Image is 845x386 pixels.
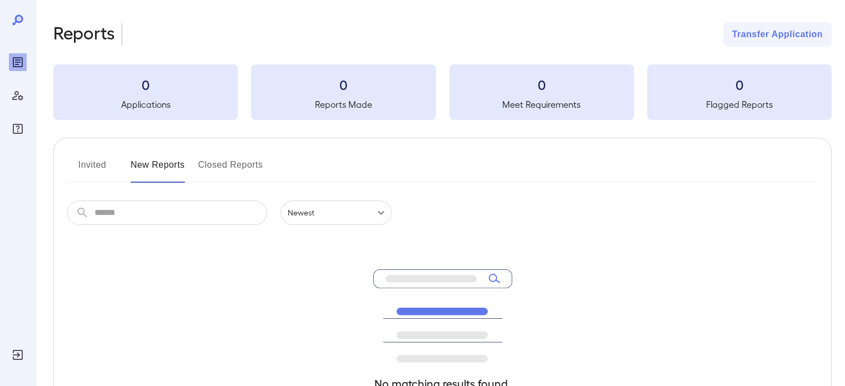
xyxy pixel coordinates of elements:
summary: 0Applications0Reports Made0Meet Requirements0Flagged Reports [53,64,832,120]
div: Log Out [9,346,27,364]
button: Transfer Application [723,22,832,47]
h2: Reports [53,22,115,47]
h3: 0 [449,76,634,93]
div: Manage Users [9,87,27,104]
h5: Applications [53,98,238,111]
h3: 0 [251,76,436,93]
h3: 0 [53,76,238,93]
button: Invited [67,156,117,183]
div: Reports [9,53,27,71]
h5: Flagged Reports [647,98,832,111]
h5: Meet Requirements [449,98,634,111]
button: New Reports [131,156,185,183]
div: Newest [281,200,392,225]
button: Closed Reports [198,156,263,183]
h5: Reports Made [251,98,436,111]
h3: 0 [647,76,832,93]
div: FAQ [9,120,27,138]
